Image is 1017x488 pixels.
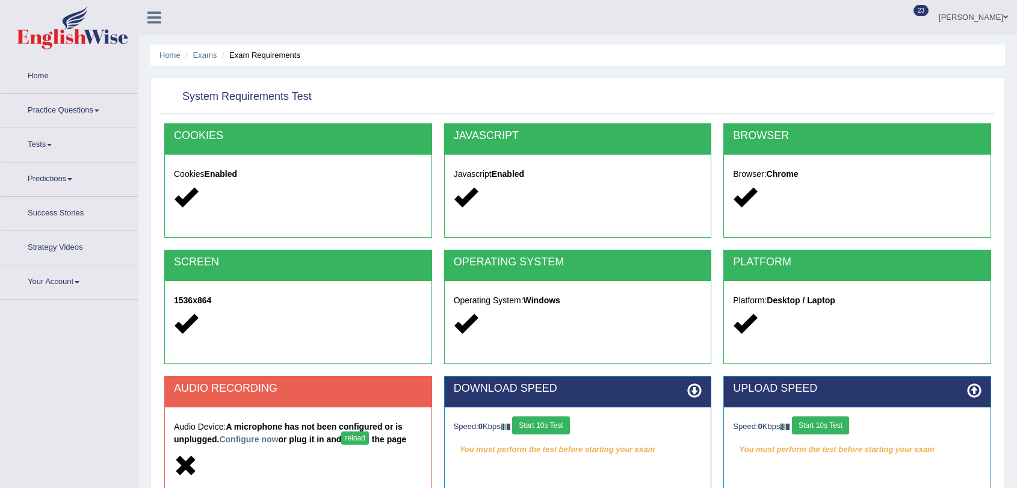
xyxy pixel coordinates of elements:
a: Exams [193,51,217,60]
div: Speed: Kbps [454,416,702,437]
h2: DOWNLOAD SPEED [454,383,702,395]
button: Start 10s Test [512,416,569,434]
h2: BROWSER [733,130,981,142]
a: Success Stories [1,197,138,227]
em: You must perform the test before starting your exam [454,440,702,459]
span: 23 [913,5,929,16]
strong: Chrome [767,169,799,179]
h5: Javascript [454,170,702,179]
h2: PLATFORM [733,256,981,268]
h2: AUDIO RECORDING [174,383,422,395]
h5: Cookies [174,170,422,179]
button: Start 10s Test [792,416,849,434]
strong: Windows [524,295,560,305]
h2: JAVASCRIPT [454,130,702,142]
div: Speed: Kbps [733,416,981,437]
h2: COOKIES [174,130,422,142]
li: Exam Requirements [219,49,300,61]
a: Practice Questions [1,94,138,124]
h5: Browser: [733,170,981,179]
strong: 0 [478,422,483,431]
strong: Enabled [205,169,237,179]
h2: System Requirements Test [164,88,312,106]
a: Tests [1,128,138,158]
h5: Platform: [733,296,981,305]
h2: SCREEN [174,256,422,268]
strong: 1536x864 [174,295,211,305]
h2: OPERATING SYSTEM [454,256,702,268]
a: Your Account [1,265,138,295]
a: Home [1,60,138,90]
a: Configure now [219,434,278,444]
h2: UPLOAD SPEED [733,383,981,395]
strong: Enabled [492,169,524,179]
img: ajax-loader-fb-connection.gif [501,424,510,430]
h5: Operating System: [454,296,702,305]
a: Home [159,51,181,60]
a: Predictions [1,162,138,193]
a: Strategy Videos [1,231,138,261]
strong: 0 [758,422,762,431]
img: ajax-loader-fb-connection.gif [780,424,790,430]
strong: Desktop / Laptop [767,295,835,305]
em: You must perform the test before starting your exam [733,440,981,459]
strong: A microphone has not been configured or is unplugged. or plug it in and the page [174,422,406,444]
button: reload [341,431,368,445]
h5: Audio Device: [174,422,422,448]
